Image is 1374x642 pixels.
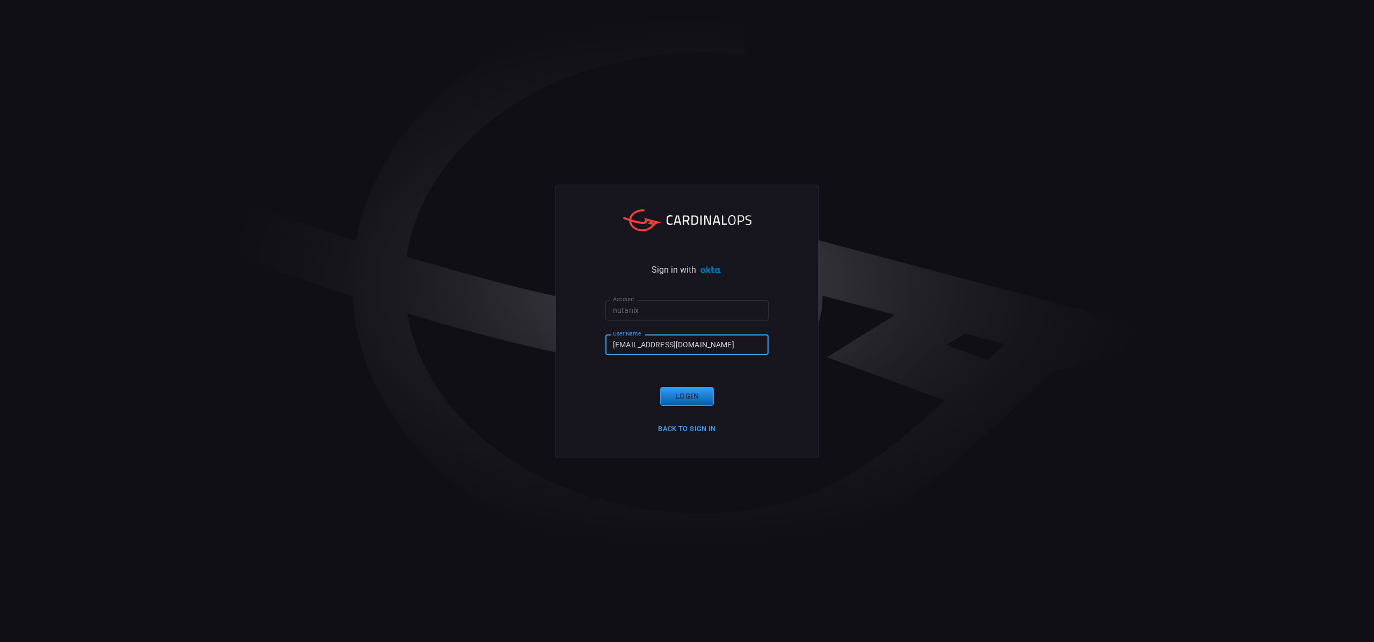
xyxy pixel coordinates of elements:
input: Type your account [605,300,769,320]
button: Login [660,387,714,406]
label: User Name [613,330,641,338]
span: Sign in with [652,266,696,274]
input: Type your user name [605,334,769,354]
button: Back to Sign in [652,421,722,437]
label: Account [613,295,634,303]
img: Ad5vKXme8s1CQAAAABJRU5ErkJggg== [699,266,722,274]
